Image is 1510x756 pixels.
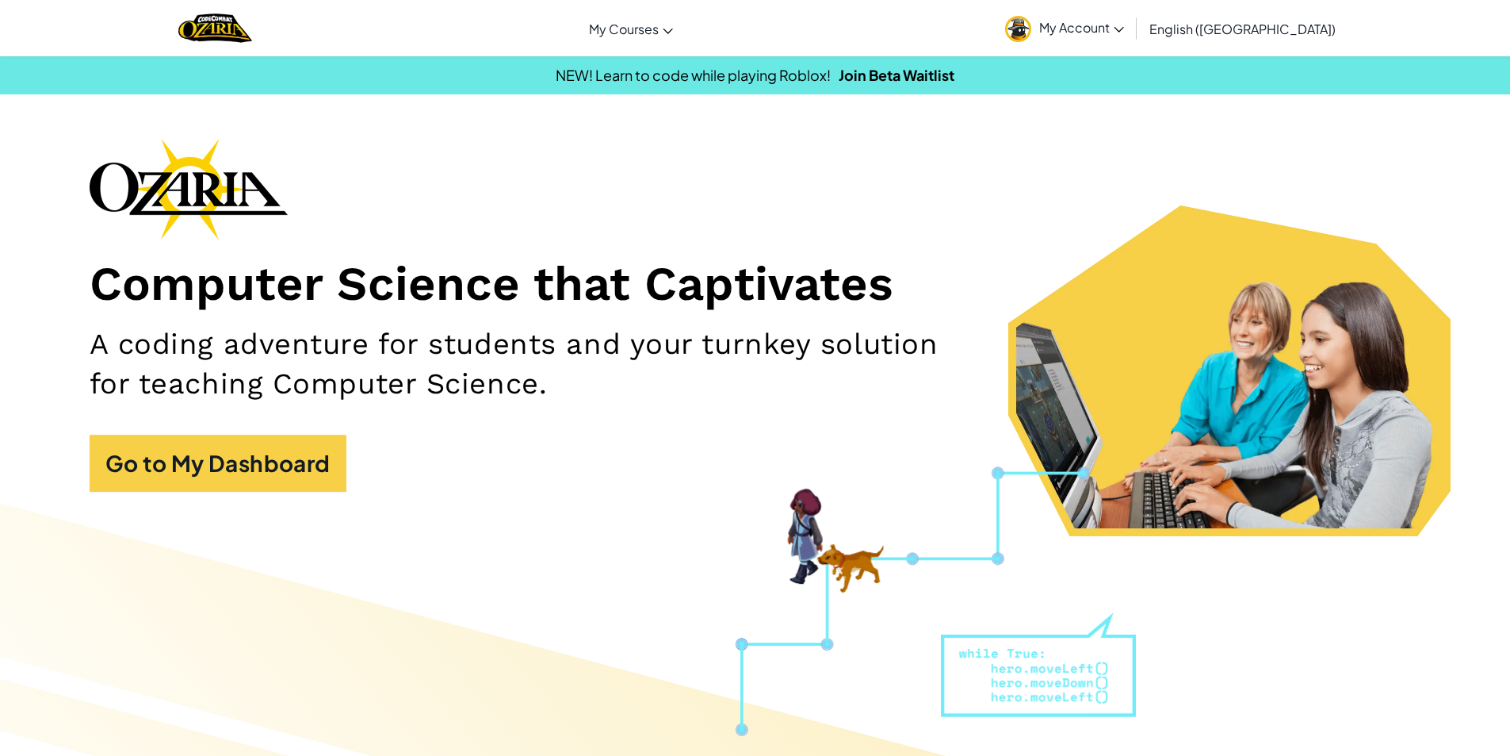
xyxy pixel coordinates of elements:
[178,12,252,44] a: Ozaria by CodeCombat logo
[1039,19,1124,36] span: My Account
[90,255,1421,313] h1: Computer Science that Captivates
[556,66,831,84] span: NEW! Learn to code while playing Roblox!
[90,435,346,492] a: Go to My Dashboard
[1149,21,1336,37] span: English ([GEOGRAPHIC_DATA])
[178,12,252,44] img: Home
[581,7,681,50] a: My Courses
[90,138,288,240] img: Ozaria branding logo
[90,324,982,403] h2: A coding adventure for students and your turnkey solution for teaching Computer Science.
[1005,16,1031,42] img: avatar
[589,21,659,37] span: My Courses
[997,3,1132,53] a: My Account
[1141,7,1344,50] a: English ([GEOGRAPHIC_DATA])
[839,66,954,84] a: Join Beta Waitlist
